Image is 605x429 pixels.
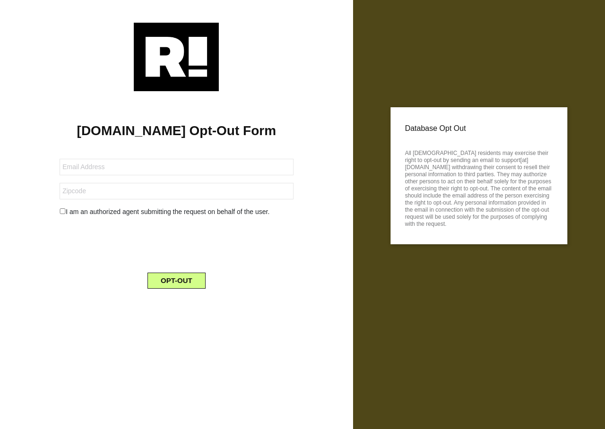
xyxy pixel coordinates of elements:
[52,207,300,217] div: I am an authorized agent submitting the request on behalf of the user.
[104,224,248,261] iframe: reCAPTCHA
[134,23,219,91] img: Retention.com
[147,273,206,289] button: OPT-OUT
[405,147,553,228] p: All [DEMOGRAPHIC_DATA] residents may exercise their right to opt-out by sending an email to suppo...
[60,159,293,175] input: Email Address
[14,123,339,139] h1: [DOMAIN_NAME] Opt-Out Form
[60,183,293,199] input: Zipcode
[405,121,553,136] p: Database Opt Out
